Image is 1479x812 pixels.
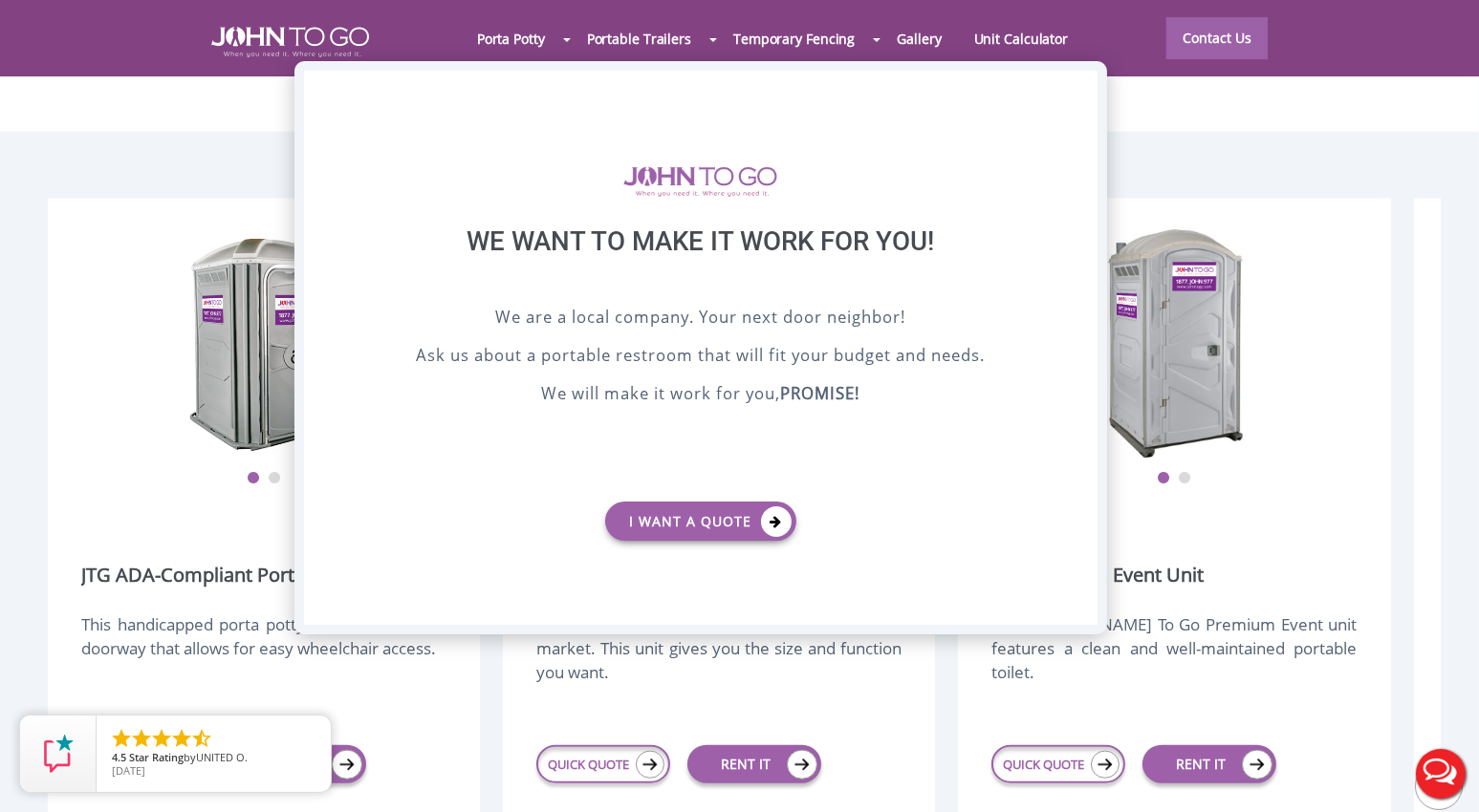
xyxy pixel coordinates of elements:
[1403,736,1479,812] button: Live Chat
[623,166,777,197] img: logo of viptogo
[352,343,1050,372] p: Ask us about a portable restroom that will fit your budget and needs.
[352,225,1050,305] div: We want to make it work for you!
[150,727,173,750] li: 
[780,382,859,404] b: PROMISE!
[352,381,1050,410] p: We will make it work for you,
[112,750,126,764] span: 4.5
[190,727,213,750] li: 
[605,502,796,541] a: I want a Quote
[352,305,1050,333] p: We are a local company. Your next door neighbor!
[39,735,77,773] img: Review Rating
[110,727,133,750] li: 
[1068,71,1098,103] div: X
[112,752,315,765] span: by
[130,727,153,750] li: 
[129,750,184,764] span: Star Rating
[112,763,145,778] span: [DATE]
[196,750,248,764] span: UNITED O.
[170,727,193,750] li: 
